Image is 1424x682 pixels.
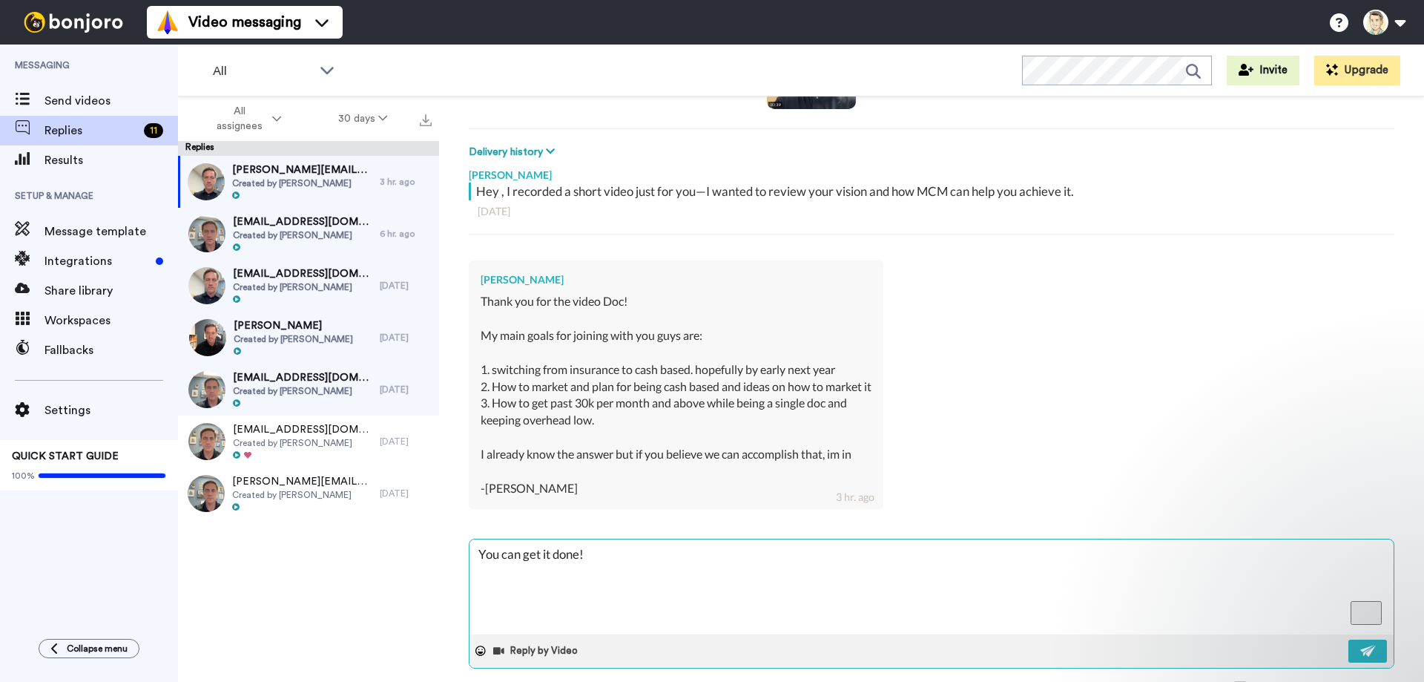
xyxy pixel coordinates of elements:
img: da9bc8cd-eec6-4704-b964-408526331fe3-thumb.jpg [189,319,226,356]
a: [EMAIL_ADDRESS][DOMAIN_NAME]Created by [PERSON_NAME][DATE] [178,364,439,416]
div: [DATE] [380,384,432,396]
a: [PERSON_NAME][EMAIL_ADDRESS][DOMAIN_NAME]Created by [PERSON_NAME]3 hr. ago [178,156,439,208]
span: Integrations [44,252,150,270]
img: vm-color.svg [156,10,179,34]
div: [DATE] [380,436,432,447]
img: e5ed49f7-4446-499b-aa9d-050dc6746a45-thumb.jpg [188,163,225,200]
span: Replies [44,122,138,140]
textarea: To enrich screen reader interactions, please activate Accessibility in Grammarly extension settings [469,540,1394,635]
a: [PERSON_NAME][EMAIL_ADDRESS][DOMAIN_NAME]Created by [PERSON_NAME][DATE] [178,468,439,519]
a: [PERSON_NAME]Created by [PERSON_NAME][DATE] [178,312,439,364]
div: Replies [178,141,439,156]
div: 6 hr. ago [380,228,432,240]
span: Created by [PERSON_NAME] [232,177,372,189]
div: [DATE] [380,332,432,344]
span: QUICK START GUIDE [12,451,119,462]
span: All [213,62,312,80]
a: [EMAIL_ADDRESS][DOMAIN_NAME]Created by [PERSON_NAME]6 hr. ago [178,208,439,260]
img: 8d5caffd-9d0a-4cc4-8200-70c4439635cb-thumb.jpg [188,423,225,460]
div: 11 [144,123,163,138]
span: [PERSON_NAME] [234,318,353,333]
div: [PERSON_NAME] [469,160,1394,183]
span: Created by [PERSON_NAME] [234,333,353,345]
button: Upgrade [1314,56,1400,85]
button: Collapse menu [39,639,139,658]
img: send-white.svg [1360,645,1377,657]
div: Hey , I recorded a short video just for you—I wanted to review your vision and how MCM can help y... [476,183,1391,200]
span: [EMAIL_ADDRESS][DOMAIN_NAME] [233,266,372,281]
span: Share library [44,282,178,300]
span: Message template [44,223,178,240]
button: Export all results that match these filters now. [415,108,436,130]
img: bj-logo-header-white.svg [18,12,129,33]
span: Created by [PERSON_NAME] [232,489,372,501]
img: 240cd929-0095-4cda-aa3b-8478d803c00e-thumb.jpg [188,371,225,408]
span: 100% [12,470,35,482]
button: 30 days [310,105,416,132]
div: [PERSON_NAME] [481,272,871,287]
button: All assignees [181,98,310,140]
img: ed10e186-f59e-4123-97c9-2320f35edf0c-thumb.jpg [188,475,225,512]
span: Collapse menu [67,643,128,655]
span: [PERSON_NAME][EMAIL_ADDRESS][DOMAIN_NAME] [232,163,372,177]
div: [DATE] [478,204,1385,219]
div: 3 hr. ago [380,176,432,188]
img: export.svg [420,114,432,126]
span: Fallbacks [44,341,178,359]
div: [DATE] [380,488,432,499]
span: Settings [44,401,178,419]
button: Reply by Video [492,640,582,662]
div: 3 hr. ago [836,490,874,505]
span: Created by [PERSON_NAME] [233,437,372,449]
span: Created by [PERSON_NAME] [233,229,372,241]
span: [EMAIL_ADDRESS][DOMAIN_NAME] [233,214,372,229]
span: Workspaces [44,312,178,329]
span: All assignees [209,104,269,134]
span: Results [44,151,178,169]
span: Video messaging [188,12,301,33]
a: [EMAIL_ADDRESS][DOMAIN_NAME]Created by [PERSON_NAME][DATE] [178,260,439,312]
span: [PERSON_NAME][EMAIL_ADDRESS][DOMAIN_NAME] [232,474,372,489]
img: add38fcb-a95e-40d4-9477-c8dd6964daa5-thumb.jpg [188,267,225,304]
button: Invite [1227,56,1299,85]
div: Thank you for the video Doc! My main goals for joining with you guys are: 1. switching from insur... [481,293,871,496]
span: Send videos [44,92,178,110]
span: Created by [PERSON_NAME] [233,385,372,397]
div: [DATE] [380,280,432,292]
img: 25f1b4b8-78e9-48c4-831c-2d3ad144d0ce-thumb.jpg [188,215,225,252]
span: [EMAIL_ADDRESS][DOMAIN_NAME] [233,422,372,437]
span: Created by [PERSON_NAME] [233,281,372,293]
span: [EMAIL_ADDRESS][DOMAIN_NAME] [233,370,372,385]
button: Delivery history [469,144,559,160]
a: [EMAIL_ADDRESS][DOMAIN_NAME]Created by [PERSON_NAME][DATE] [178,416,439,468]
